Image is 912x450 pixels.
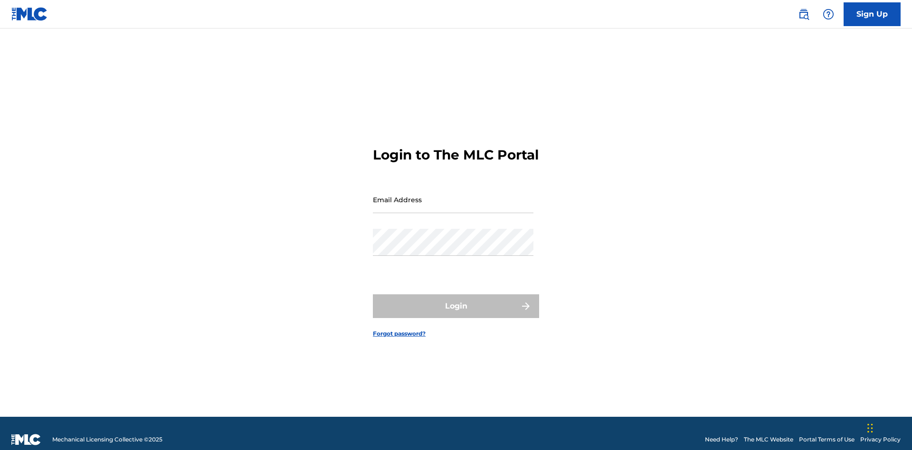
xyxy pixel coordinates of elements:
a: Sign Up [844,2,901,26]
a: Forgot password? [373,329,426,338]
div: Drag [867,414,873,442]
h3: Login to The MLC Portal [373,147,539,163]
div: Help [819,5,838,24]
img: help [823,9,834,20]
a: Portal Terms of Use [799,435,855,444]
iframe: Chat Widget [864,404,912,450]
a: The MLC Website [744,435,793,444]
a: Privacy Policy [860,435,901,444]
span: Mechanical Licensing Collective © 2025 [52,435,162,444]
img: search [798,9,809,20]
img: logo [11,434,41,445]
a: Need Help? [705,435,738,444]
a: Public Search [794,5,813,24]
img: MLC Logo [11,7,48,21]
